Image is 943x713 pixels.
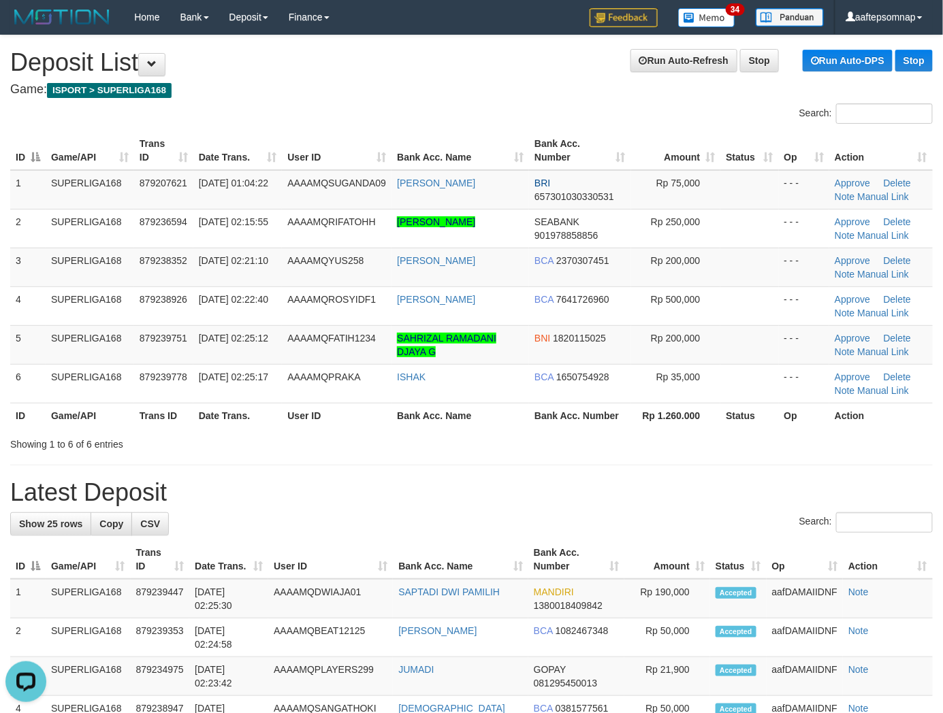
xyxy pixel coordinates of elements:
span: [DATE] 01:04:22 [199,178,268,188]
h1: Deposit List [10,49,933,76]
a: Stop [895,50,933,71]
a: Note [835,346,855,357]
th: Op [779,403,830,428]
a: [PERSON_NAME] [398,625,477,636]
span: Copy 081295450013 to clipboard [534,678,597,689]
th: Bank Acc. Name: activate to sort column ascending [393,540,528,579]
a: Run Auto-Refresh [630,49,737,72]
span: Rp 200,000 [651,333,700,344]
span: BCA [534,294,554,305]
a: Approve [835,178,870,188]
td: - - - [779,364,830,403]
th: Bank Acc. Name [391,403,529,428]
img: MOTION_logo.png [10,7,114,27]
span: Accepted [716,626,756,637]
th: ID: activate to sort column descending [10,131,46,170]
label: Search: [799,103,933,124]
a: Note [848,664,869,675]
span: Copy 657301030330531 to clipboard [534,191,614,202]
a: SAPTADI DWI PAMILIH [398,586,500,597]
td: - - - [779,170,830,210]
a: Delete [884,216,911,227]
a: Manual Link [858,269,910,280]
a: Note [835,308,855,318]
a: Manual Link [858,385,910,396]
span: CSV [140,518,160,529]
a: Show 25 rows [10,512,91,535]
th: Game/API: activate to sort column ascending [46,131,134,170]
span: BCA [534,255,554,266]
td: SUPERLIGA168 [46,325,134,364]
span: Copy 1820115025 to clipboard [553,333,606,344]
a: Stop [740,49,779,72]
th: Op: activate to sort column ascending [767,540,843,579]
th: Trans ID: activate to sort column ascending [134,131,193,170]
th: Action: activate to sort column ascending [843,540,933,579]
td: 6 [10,364,46,403]
span: AAAAMQFATIH1234 [287,333,376,344]
th: Trans ID [134,403,193,428]
span: [DATE] 02:25:17 [199,371,268,382]
span: [DATE] 02:21:10 [199,255,268,266]
th: Action [829,403,933,428]
span: Copy 7641726960 to clipboard [556,294,609,305]
a: Delete [884,294,911,305]
button: Open LiveChat chat widget [5,5,46,46]
th: Game/API [46,403,134,428]
td: SUPERLIGA168 [46,209,134,248]
td: AAAAMQBEAT12125 [268,618,393,657]
td: SUPERLIGA168 [46,286,134,325]
a: ISHAK [397,371,426,382]
td: 3 [10,248,46,286]
a: Manual Link [858,346,910,357]
span: BNI [534,333,550,344]
th: Bank Acc. Number: activate to sort column ascending [529,131,631,170]
td: 2 [10,618,46,657]
a: Note [848,625,869,636]
th: Status: activate to sort column ascending [710,540,767,579]
a: [PERSON_NAME] [397,178,475,188]
td: aafDAMAIIDNF [767,618,843,657]
td: 879239447 [131,579,190,618]
td: Rp 21,900 [624,657,710,696]
td: SUPERLIGA168 [46,657,131,696]
td: 1 [10,170,46,210]
span: Rp 75,000 [656,178,701,188]
span: GOPAY [534,664,566,675]
th: Action: activate to sort column ascending [829,131,933,170]
td: AAAAMQDWIAJA01 [268,579,393,618]
td: 2 [10,209,46,248]
span: Copy 1650754928 to clipboard [556,371,609,382]
span: 879239751 [140,333,187,344]
span: Copy 1082467348 to clipboard [556,625,609,636]
span: 879236594 [140,216,187,227]
span: [DATE] 02:15:55 [199,216,268,227]
span: AAAAMQSUGANDA09 [287,178,386,188]
a: [PERSON_NAME] [397,216,475,227]
td: [DATE] 02:25:30 [189,579,268,618]
span: SEABANK [534,216,579,227]
th: Bank Acc. Number: activate to sort column ascending [528,540,624,579]
th: Amount: activate to sort column ascending [631,131,721,170]
th: ID [10,403,46,428]
a: Approve [835,255,870,266]
th: Bank Acc. Number [529,403,631,428]
a: Approve [835,371,870,382]
th: Date Trans.: activate to sort column ascending [193,131,283,170]
th: Amount: activate to sort column ascending [624,540,710,579]
img: panduan.png [756,8,824,27]
th: Date Trans.: activate to sort column ascending [189,540,268,579]
th: Op: activate to sort column ascending [779,131,830,170]
img: Feedback.jpg [590,8,658,27]
a: SAHRIZAL RAMADANI DJAYA G [397,333,496,357]
a: Delete [884,333,911,344]
th: Rp 1.260.000 [631,403,721,428]
span: [DATE] 02:22:40 [199,294,268,305]
td: SUPERLIGA168 [46,618,131,657]
a: [PERSON_NAME] [397,294,475,305]
th: User ID: activate to sort column ascending [268,540,393,579]
th: ID: activate to sort column descending [10,540,46,579]
td: SUPERLIGA168 [46,364,134,403]
span: BCA [534,625,553,636]
img: Button%20Memo.svg [678,8,735,27]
